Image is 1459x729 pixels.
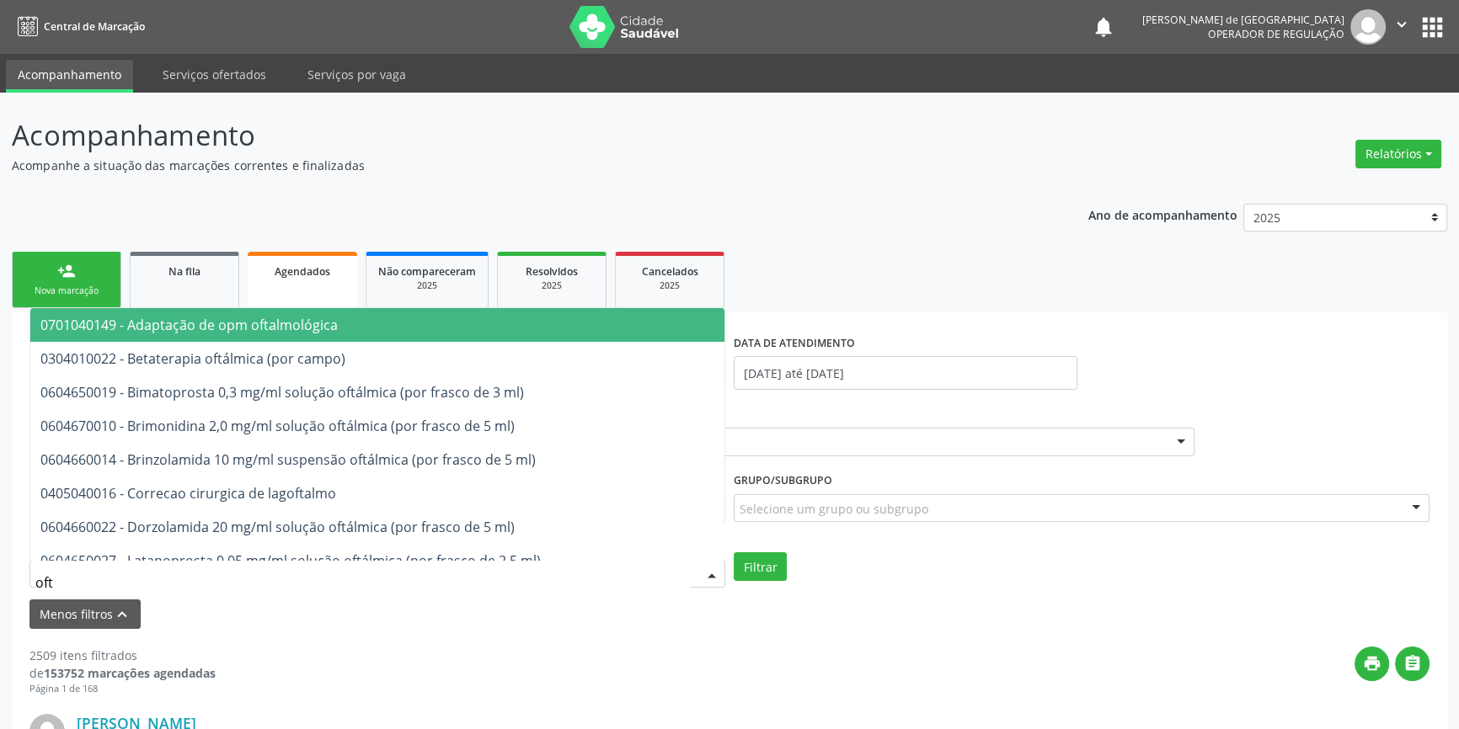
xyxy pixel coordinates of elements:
[734,330,855,356] label: DATA DE ATENDIMENTO
[40,349,345,368] span: 0304010022 - Betaterapia oftálmica (por campo)
[378,279,476,292] div: 2025
[168,264,200,279] span: Na fila
[29,647,216,664] div: 2509 itens filtrados
[44,665,216,681] strong: 153752 marcações agendadas
[1392,15,1411,34] i: 
[113,605,131,624] i: keyboard_arrow_up
[12,157,1017,174] p: Acompanhe a situação das marcações correntes e finalizadas
[151,60,278,89] a: Serviços ofertados
[29,682,216,696] div: Página 1 de 168
[40,551,541,570] span: 0604650027 - Latanoprosta 0,05 mg/ml solução oftálmica (por frasco de 2,5 ml)
[1355,140,1441,168] button: Relatórios
[628,279,712,292] div: 2025
[40,383,524,402] span: 0604650019 - Bimatoprosta 0,3 mg/ml solução oftálmica (por frasco de 3 ml)
[6,60,133,93] a: Acompanhamento
[734,552,787,581] button: Filtrar
[275,264,330,279] span: Agendados
[1350,9,1386,45] img: img
[29,599,141,629] button: Menos filtroskeyboard_arrow_up
[734,468,832,494] label: Grupo/Subgrupo
[1355,647,1389,681] button: print
[1395,647,1430,681] button: 
[40,518,515,536] span: 0604660022 - Dorzolamida 20 mg/ml solução oftálmica (por frasco de 5 ml)
[35,566,691,599] input: Selecionar procedimento
[24,285,109,297] div: Nova marcação
[1208,27,1344,41] span: Operador de regulação
[296,60,418,89] a: Serviços por vaga
[1418,13,1447,42] button: apps
[1386,9,1418,45] button: 
[740,500,928,518] span: Selecione um grupo ou subgrupo
[734,356,1077,390] input: Selecione um intervalo
[1142,13,1344,27] div: [PERSON_NAME] de [GEOGRAPHIC_DATA]
[1363,654,1382,673] i: print
[12,114,1017,157] p: Acompanhamento
[526,264,578,279] span: Resolvidos
[40,450,536,469] span: 0604660014 - Brinzolamida 10 mg/ml suspensão oftálmica (por frasco de 5 ml)
[40,484,336,503] span: 0405040016 - Correcao cirurgica de lagoftalmo
[642,264,698,279] span: Cancelados
[12,13,145,40] a: Central de Marcação
[1088,204,1237,225] p: Ano de acompanhamento
[44,19,145,34] span: Central de Marcação
[1092,15,1115,39] button: notifications
[1403,654,1422,673] i: 
[510,279,594,292] div: 2025
[378,264,476,279] span: Não compareceram
[57,262,76,280] div: person_add
[40,316,338,334] span: 0701040149 - Adaptação de opm oftalmológica
[40,417,515,435] span: 0604670010 - Brimonidina 2,0 mg/ml solução oftálmica (por frasco de 5 ml)
[29,664,216,682] div: de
